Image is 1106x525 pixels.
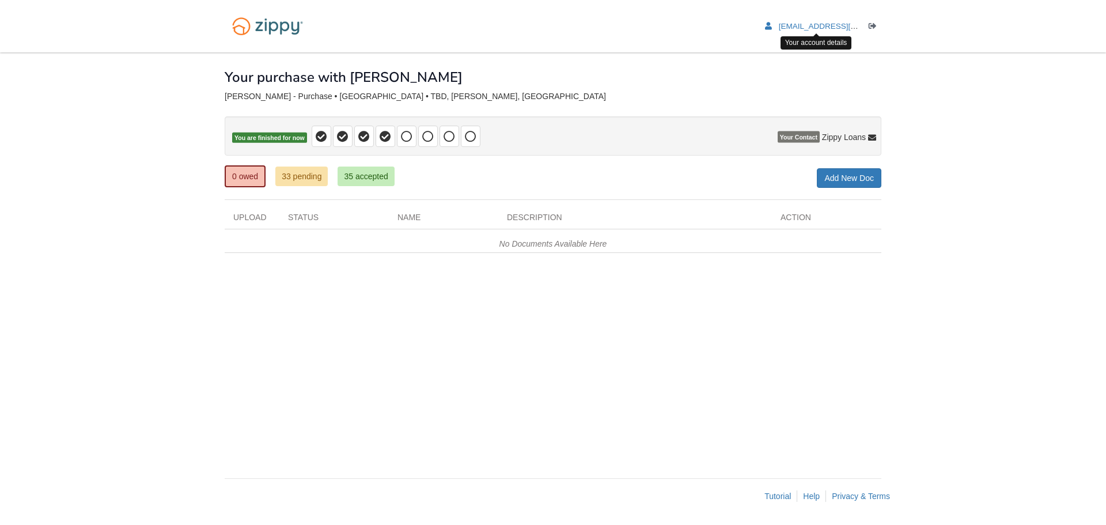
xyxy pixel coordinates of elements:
[225,211,279,229] div: Upload
[764,492,791,501] a: Tutorial
[781,36,852,50] div: Your account details
[772,211,881,229] div: Action
[498,211,772,229] div: Description
[279,211,389,229] div: Status
[232,133,307,143] span: You are finished for now
[499,239,607,248] em: No Documents Available Here
[389,211,498,229] div: Name
[778,131,820,143] span: Your Contact
[779,22,911,31] span: ajakkcarr@gmail.com
[765,22,911,33] a: edit profile
[275,167,328,186] a: 33 pending
[225,70,463,85] h1: Your purchase with [PERSON_NAME]
[817,168,881,188] a: Add New Doc
[803,492,820,501] a: Help
[225,165,266,187] a: 0 owed
[822,131,866,143] span: Zippy Loans
[869,22,881,33] a: Log out
[832,492,890,501] a: Privacy & Terms
[338,167,394,186] a: 35 accepted
[225,12,310,41] img: Logo
[225,92,881,101] div: [PERSON_NAME] - Purchase • [GEOGRAPHIC_DATA] • TBD, [PERSON_NAME], [GEOGRAPHIC_DATA]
